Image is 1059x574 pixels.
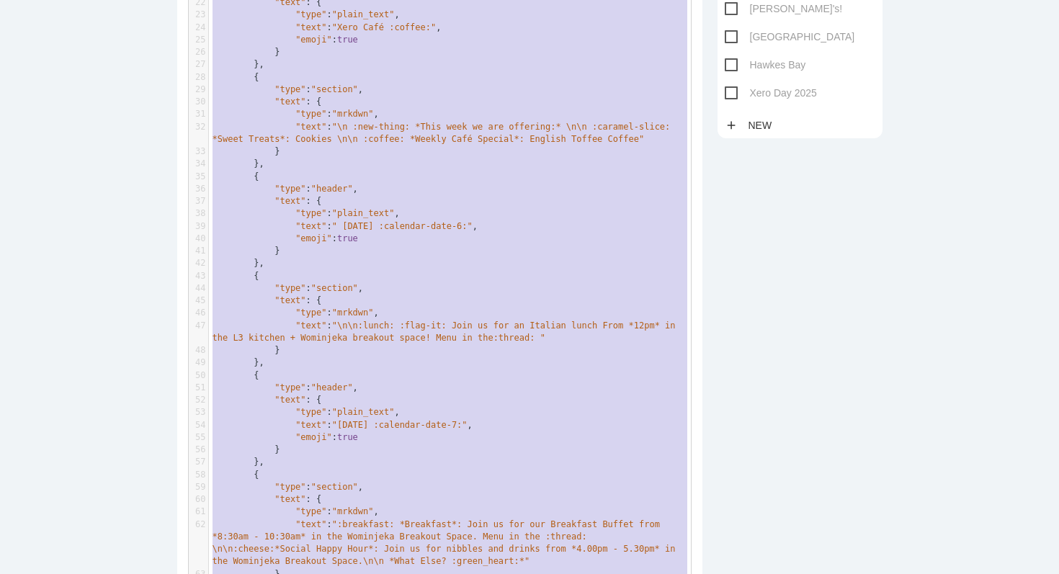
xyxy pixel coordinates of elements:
[213,22,442,32] span: : ,
[311,382,353,393] span: "header"
[189,307,208,319] div: 46
[274,184,305,194] span: "type"
[337,233,358,243] span: true
[213,84,364,94] span: : ,
[274,382,305,393] span: "type"
[213,122,676,144] span: "\n :new-thing: *This week we are offering:* \n\n :caramel-slice: *Sweet Treats*: Cookies \n\n :c...
[213,72,259,82] span: {
[189,431,208,444] div: 55
[274,97,305,107] span: "text"
[189,456,208,468] div: 57
[725,28,855,46] span: [GEOGRAPHIC_DATA]
[189,9,208,21] div: 23
[213,9,400,19] span: : ,
[332,420,468,430] span: "[DATE] :calendar-date-7:"
[189,394,208,406] div: 52
[332,208,395,218] span: "plain_text"
[332,407,395,417] span: "plain_text"
[311,184,353,194] span: "header"
[274,84,305,94] span: "type"
[189,22,208,34] div: 24
[213,482,364,492] span: : ,
[332,9,395,19] span: "plain_text"
[213,370,259,380] span: {
[189,233,208,245] div: 40
[213,357,264,367] span: },
[311,84,358,94] span: "section"
[337,432,358,442] span: true
[189,257,208,269] div: 42
[332,506,374,516] span: "mrkdwn"
[189,356,208,369] div: 49
[213,35,358,45] span: :
[189,46,208,58] div: 26
[213,109,379,119] span: : ,
[189,171,208,183] div: 35
[725,56,806,74] span: Hawkes Bay
[213,208,400,218] span: : ,
[213,47,280,57] span: }
[725,112,738,138] i: add
[725,112,779,138] a: addNew
[189,369,208,382] div: 50
[213,271,259,281] span: {
[295,407,326,417] span: "type"
[295,308,326,318] span: "type"
[189,58,208,71] div: 27
[189,158,208,170] div: 34
[189,34,208,46] div: 25
[213,196,322,206] span: : {
[213,506,379,516] span: : ,
[295,519,326,529] span: "text"
[189,419,208,431] div: 54
[311,283,358,293] span: "section"
[213,258,264,268] span: },
[274,482,305,492] span: "type"
[332,22,437,32] span: "Xero Café :coffee:"
[213,320,681,343] span: "\n\n:lunch: :flag-it: Join us for an Italian lunch From *12pm* in the L3 kitchen + Wominjeka bre...
[274,196,305,206] span: "text"
[295,22,326,32] span: "text"
[213,295,322,305] span: : {
[311,482,358,492] span: "section"
[213,283,364,293] span: : ,
[189,406,208,418] div: 53
[274,283,305,293] span: "type"
[213,494,322,504] span: : {
[189,481,208,493] div: 59
[295,420,326,430] span: "text"
[213,444,280,454] span: }
[189,220,208,233] div: 39
[274,295,305,305] span: "text"
[189,245,208,257] div: 41
[213,97,322,107] span: : {
[295,320,326,331] span: "text"
[213,420,473,430] span: : ,
[295,506,326,516] span: "type"
[213,59,264,69] span: },
[189,344,208,356] div: 48
[189,96,208,108] div: 30
[274,395,305,405] span: "text"
[295,432,332,442] span: "emoji"
[213,158,264,169] span: },
[189,282,208,295] div: 44
[213,432,358,442] span: :
[213,320,681,343] span: :
[213,470,259,480] span: {
[213,382,358,393] span: : ,
[295,208,326,218] span: "type"
[189,506,208,518] div: 61
[725,84,817,102] span: Xero Day 2025
[189,195,208,207] div: 37
[213,122,676,144] span: :
[213,221,478,231] span: : ,
[189,145,208,158] div: 33
[213,246,280,256] span: }
[295,221,326,231] span: "text"
[189,493,208,506] div: 60
[295,9,326,19] span: "type"
[295,122,326,132] span: "text"
[189,183,208,195] div: 36
[274,494,305,504] span: "text"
